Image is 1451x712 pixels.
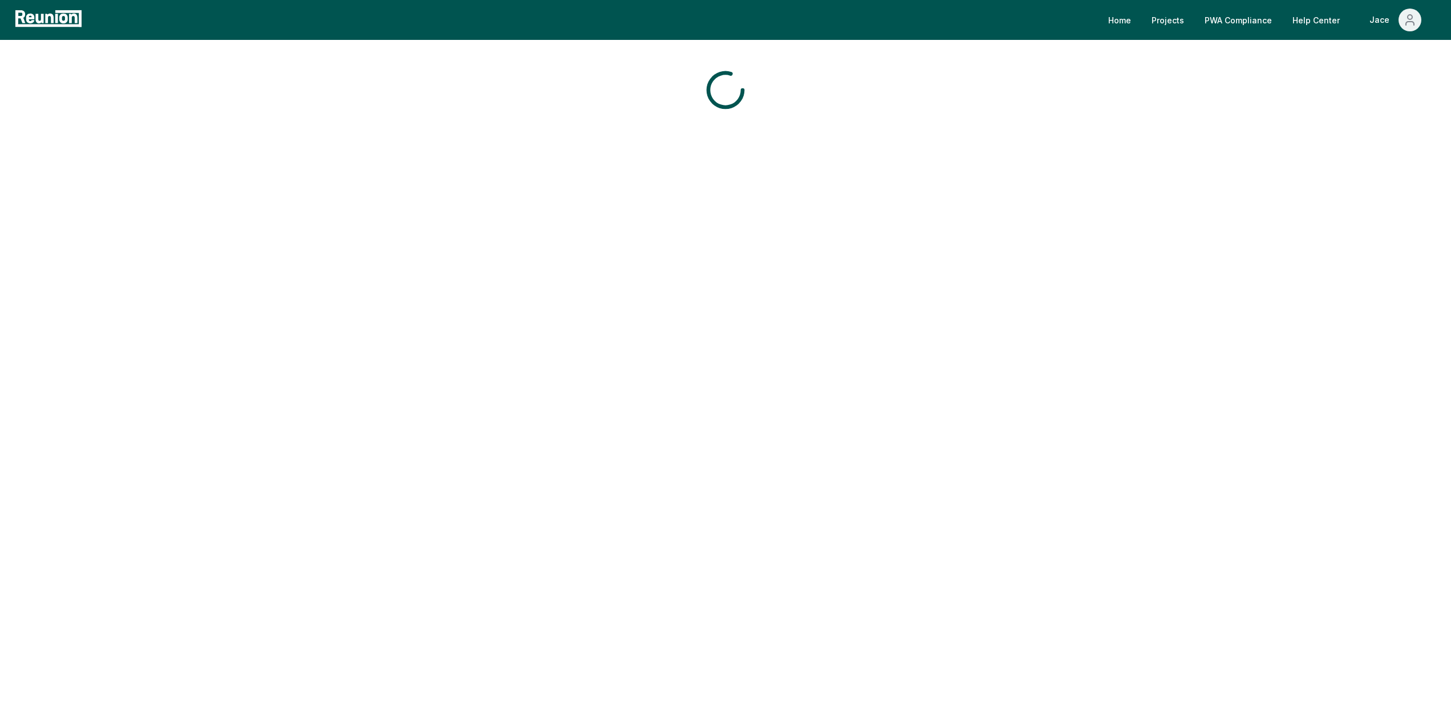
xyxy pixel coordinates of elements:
a: Home [1099,9,1140,31]
nav: Main [1099,9,1440,31]
a: Projects [1142,9,1193,31]
button: Jace [1360,9,1430,31]
div: Jace [1369,9,1394,31]
a: PWA Compliance [1195,9,1281,31]
a: Help Center [1283,9,1349,31]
